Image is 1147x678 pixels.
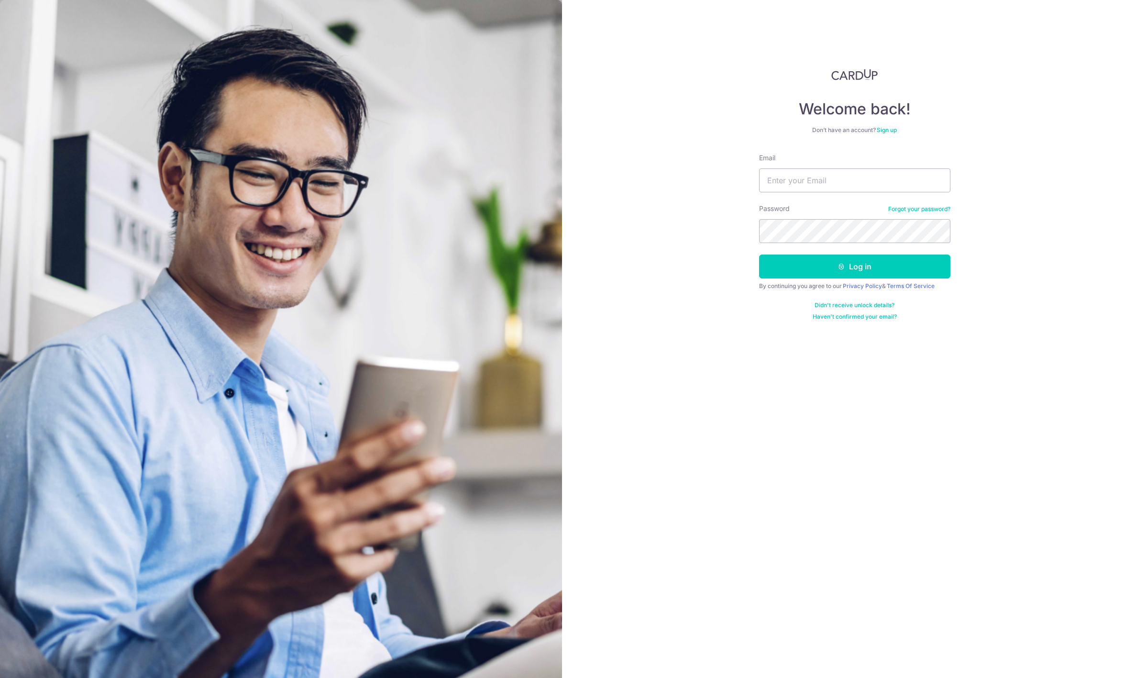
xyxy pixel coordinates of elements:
button: Log in [759,255,950,278]
h4: Welcome back! [759,100,950,119]
label: Email [759,153,775,163]
a: Haven't confirmed your email? [813,313,897,321]
label: Password [759,204,790,213]
a: Didn't receive unlock details? [815,301,894,309]
a: Privacy Policy [843,282,882,289]
div: Don’t have an account? [759,126,950,134]
a: Sign up [877,126,897,133]
div: By continuing you agree to our & [759,282,950,290]
img: CardUp Logo [831,69,878,80]
input: Enter your Email [759,168,950,192]
a: Terms Of Service [887,282,935,289]
a: Forgot your password? [888,205,950,213]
